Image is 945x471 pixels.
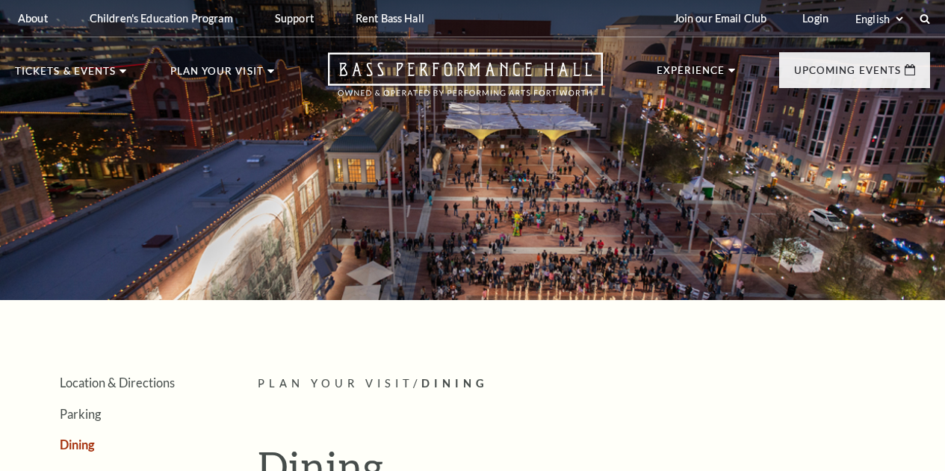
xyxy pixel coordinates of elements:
[60,375,175,390] a: Location & Directions
[275,12,314,25] p: Support
[170,66,264,84] p: Plan Your Visit
[258,377,413,390] span: Plan Your Visit
[421,377,489,390] span: Dining
[15,66,116,84] p: Tickets & Events
[794,66,901,84] p: Upcoming Events
[90,12,233,25] p: Children's Education Program
[18,12,48,25] p: About
[657,66,725,84] p: Experience
[60,407,101,421] a: Parking
[258,375,930,393] p: /
[356,12,424,25] p: Rent Bass Hall
[60,437,95,452] a: Dining
[852,12,905,26] select: Select:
